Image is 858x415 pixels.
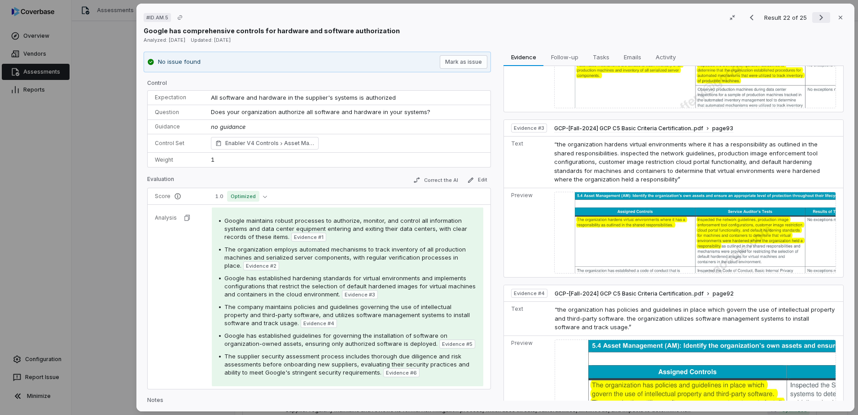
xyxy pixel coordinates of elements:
[144,37,185,43] span: Analyzed: [DATE]
[555,290,734,298] button: GCP-[Fall-2024] GCP C5 Basic Criteria Certification..pdfpage92
[212,191,271,202] button: 1.0Optimized
[144,26,400,35] p: Google has comprehensive controls for hardware and software authorization
[155,193,197,200] p: Score
[554,37,836,108] img: cd7b12915ac942c08ada359a33df9de2_original.jpg_w1200.jpg
[652,51,679,63] span: Activity
[554,141,820,183] span: “the organization hardens virtual environments where it has a responsibility as outlined in the s...
[155,156,197,163] p: Weight
[155,140,197,147] p: Control Set
[303,320,334,327] span: Evidence # 4
[224,274,476,298] span: Google has established hardening standards for virtual environments and implements configurations...
[410,175,462,185] button: Correct the AI
[224,303,470,327] span: The company maintains policies and guidelines governing the use of intellectual property and thir...
[155,123,197,130] p: Guidance
[211,156,214,163] span: 1
[554,192,836,274] img: 3686067368af4bfd8a41f27eebd5c0af_original.jpg_w1200.jpg
[224,353,469,376] span: The supplier security assessment process includes thorough due diligence and risk assessments bef...
[713,290,734,297] span: page 92
[211,94,396,101] span: All software and hardware in the supplier's systems is authorized
[224,217,467,240] span: Google maintains robust processes to authorize, monitor, and control all information systems and ...
[191,37,231,43] span: Updated: [DATE]
[547,51,582,63] span: Follow-up
[211,108,430,115] span: Does your organization authorize all software and hardware in your systems?
[246,262,276,269] span: Evidence # 2
[440,55,487,69] button: Mark as issue
[812,12,830,23] button: Next result
[504,137,551,188] td: Text
[147,176,174,186] p: Evaluation
[504,302,551,336] td: Text
[146,14,168,21] span: # ID.AM.5
[227,191,259,202] span: Optimized
[155,109,197,116] p: Question
[620,51,645,63] span: Emails
[442,340,473,348] span: Evidence # 5
[225,139,314,148] span: Enabler V4 Controls Asset Management
[158,57,201,66] p: No issue found
[155,94,197,101] p: Expectation
[554,125,703,132] span: GCP-[Fall-2024] GCP C5 Basic Criteria Certification..pdf
[147,79,491,90] p: Control
[345,291,375,298] span: Evidence # 3
[224,246,466,269] span: The organization employs automated mechanisms to track inventory of all production machines and s...
[147,397,491,407] p: Notes
[764,13,809,22] p: Result 22 of 25
[514,290,545,297] span: Evidence # 4
[555,306,835,331] span: “the organization has policies and guidelines in place which govern the use of intellectual prope...
[555,290,704,297] span: GCP-[Fall-2024] GCP C5 Basic Criteria Certification..pdf
[211,123,245,130] span: no guidance
[743,12,761,23] button: Previous result
[464,175,491,185] button: Edit
[508,51,540,63] span: Evidence
[554,125,733,132] button: GCP-[Fall-2024] GCP C5 Basic Criteria Certification..pdfpage93
[589,51,613,63] span: Tasks
[386,369,417,376] span: Evidence # 6
[294,234,324,241] span: Evidence # 1
[712,125,733,132] span: page 93
[514,124,544,132] span: Evidence # 3
[504,188,551,277] td: Preview
[224,332,447,347] span: Google has established guidelines for governing the installation of software on organization-owne...
[155,214,177,221] p: Analysis
[504,33,551,112] td: Preview
[172,9,188,26] button: Copy link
